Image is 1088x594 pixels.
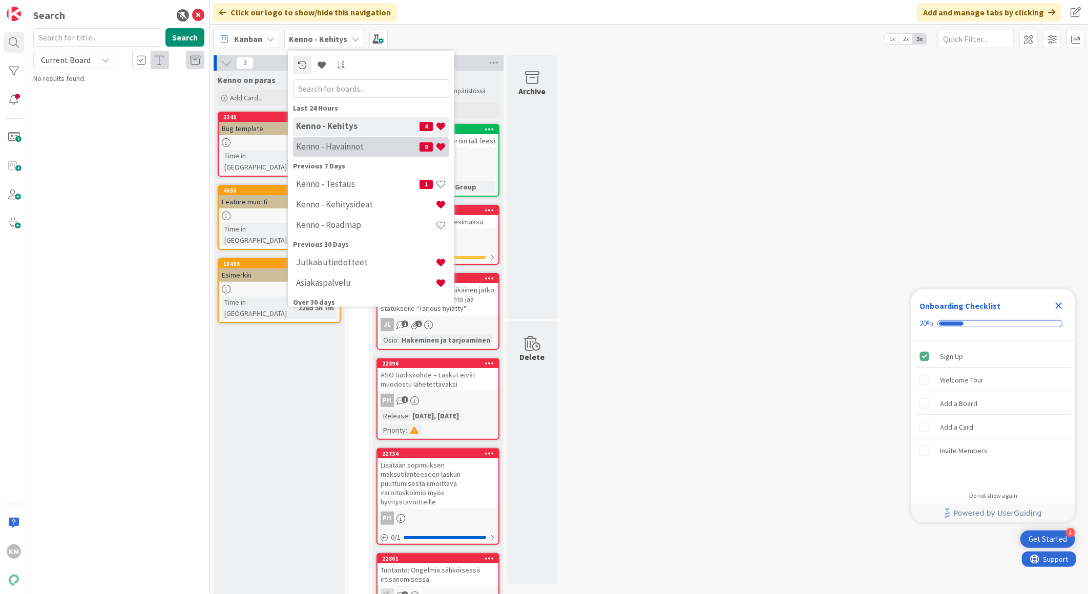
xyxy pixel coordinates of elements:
div: Add a Board [940,397,977,410]
div: Time in [GEOGRAPHIC_DATA] [222,296,294,319]
h4: Kenno - Kehitys [296,121,420,131]
span: : [397,334,399,346]
div: Add a Board is incomplete. [915,392,1071,415]
div: Delete [520,351,545,363]
div: Open Get Started checklist, remaining modules: 4 [1020,531,1075,548]
div: 18466Esimerkki [219,259,340,282]
div: Close Checklist [1051,298,1067,314]
div: 22896 [382,360,498,367]
div: 3240Bug template [219,113,340,135]
div: Add and manage tabs by clicking [917,3,1061,22]
div: 22896 [378,359,498,368]
h4: Julkaisutiedotteet [296,257,435,267]
div: 0/1 [378,531,498,544]
div: JL [381,318,394,331]
span: 1 [415,321,422,327]
span: 1 [420,179,433,188]
span: : [406,425,407,436]
div: Add a Card is incomplete. [915,416,1071,438]
div: 22861 [378,554,498,563]
div: 20% [919,319,933,328]
div: 18466 [223,260,340,267]
div: Sign Up [940,350,963,363]
div: Search [33,8,65,23]
div: Release [381,410,408,421]
div: PH [378,512,498,525]
div: ASO Uudiskohde – Laskut eivät muodostu lähetettäväksi [378,368,498,391]
div: Previous 30 Days [293,239,449,249]
div: Checklist Container [911,289,1075,522]
span: Add Card... [230,93,263,102]
div: Sign Up is complete. [915,345,1071,368]
a: 4650Feature muottiTime in [GEOGRAPHIC_DATA]:1007d 49m [218,185,341,250]
div: 22896ASO Uudiskohde – Laskut eivät muodostu lähetettäväksi [378,359,498,391]
div: Lisätään sopimuksen maksutilanteeseen laskun puuttumisesta ilmoittava varoituskolmio myös hyvitys... [378,458,498,508]
b: Kenno - Kehitys [289,34,347,44]
div: Welcome Tour is incomplete. [915,369,1071,391]
span: Powered by UserGuiding [954,507,1042,519]
div: 228d 5h 7m [296,302,337,313]
div: Get Started [1029,534,1067,544]
div: PH [381,512,394,525]
div: 4650Feature muotti [219,186,340,208]
div: 4650 [223,187,340,194]
img: avatar [7,573,21,587]
span: 9 [420,142,433,151]
div: Invite Members [940,444,988,457]
span: 4 [420,121,433,131]
div: PH [381,394,394,407]
span: 0 / 1 [391,532,401,543]
span: Kenno on paras [218,75,276,85]
div: Joo Group [438,181,479,193]
div: Bug template [219,122,340,135]
div: 22734 [378,449,498,458]
div: 3240 [219,113,340,122]
div: No results found. [33,73,204,84]
span: 1 [402,321,408,327]
button: Search [165,28,204,47]
span: : [408,410,410,421]
div: 3240 [223,114,340,121]
span: 1x [885,34,899,44]
span: Current Board [41,55,91,65]
div: Footer [911,504,1075,522]
div: Over 30 days [293,296,449,307]
div: JL [378,318,498,331]
span: 2x [899,34,913,44]
span: Support [22,2,47,14]
div: Click our logo to show/hide this navigation [213,3,397,22]
span: 3x [913,34,927,44]
div: Previous 7 Days [293,160,449,171]
span: : [287,156,288,167]
h4: Kenno - Kehitysideat [296,199,435,209]
input: Search for boards... [293,79,449,97]
div: Tuotanto: Ongelmia sähköisessä irtisanomisessa [378,563,498,586]
img: Visit kanbanzone.com [7,7,21,21]
div: Feature muotti [219,195,340,208]
div: Checklist progress: 20% [919,319,1067,328]
a: 3240Bug templateTime in [GEOGRAPHIC_DATA]:1201d 22h 43m [218,112,341,177]
span: 1 [402,396,408,403]
div: Checklist items [911,341,1075,485]
div: PH [378,394,498,407]
div: Osio [381,334,397,346]
input: Quick Filter... [937,30,1014,48]
div: Do not show again [969,492,1017,500]
div: Time in [GEOGRAPHIC_DATA] [222,223,296,246]
a: 22896ASO Uudiskohde – Laskut eivät muodostu lähetettäväksiPHRelease:[DATE], [DATE]Priority: [376,358,499,440]
div: 18466 [219,259,340,268]
div: Priority [381,425,406,436]
h4: Kenno - Testaus [296,179,420,189]
a: 22156Tarjous hylätty ja määräaikainen jatko asukkaalle tehty --> Asunto jää statukselle "Tarjous ... [376,273,499,350]
div: Esimerkki [219,268,340,282]
div: 22861 [382,555,498,562]
div: Onboarding Checklist [919,300,1000,312]
div: Invite Members is incomplete. [915,439,1071,462]
span: Kanban [234,33,262,45]
h4: Asiakaspalvelu [296,278,435,288]
div: Archive [519,85,546,97]
span: : [294,302,296,313]
div: Last 24 Hours [293,102,449,113]
a: 22734Lisätään sopimuksen maksutilanteeseen laskun puuttumisesta ilmoittava varoituskolmio myös hy... [376,448,499,545]
a: Powered by UserGuiding [916,504,1070,522]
